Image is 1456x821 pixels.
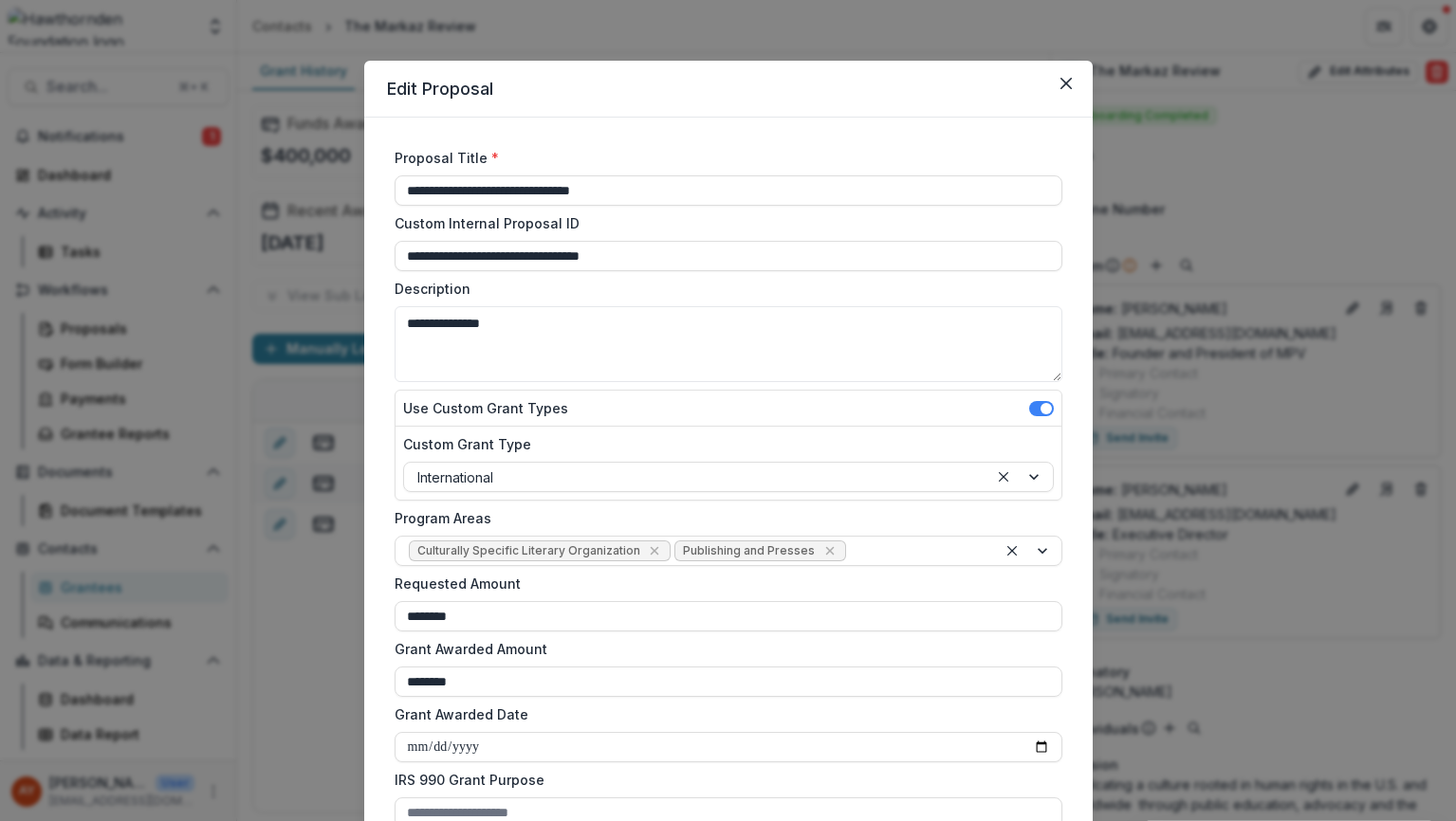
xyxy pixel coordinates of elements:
label: Requested Amount [395,574,1051,593]
label: Use Custom Grant Types [403,398,568,418]
span: Publishing and Presses [683,544,815,557]
label: Proposal Title [395,148,1051,168]
div: Remove Culturally Specific Literary Organization [645,541,664,560]
div: Clear selected options [1001,539,1023,562]
label: Grant Awarded Amount [395,639,1051,659]
label: Program Areas [395,508,1051,528]
label: Description [395,279,1051,299]
button: Close [1051,68,1081,99]
label: IRS 990 Grant Purpose [395,770,1051,790]
div: Clear selected options [992,465,1015,488]
label: Custom Internal Proposal ID [395,213,1051,233]
label: Grant Awarded Date [395,704,1051,724]
header: Edit Proposal [364,61,1093,118]
label: Custom Grant Type [403,434,1042,454]
span: Culturally Specific Literary Organization [417,544,640,557]
div: Remove Publishing and Presses [820,541,839,560]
